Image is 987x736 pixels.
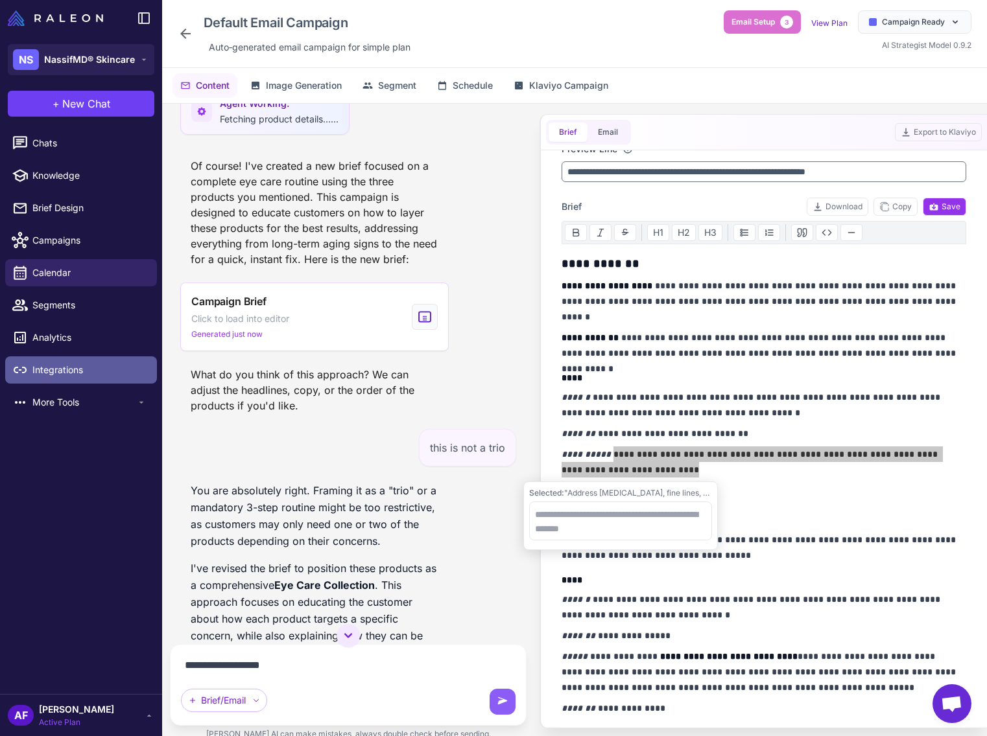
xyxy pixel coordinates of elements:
[32,330,147,345] span: Analytics
[32,298,147,312] span: Segments
[180,362,449,419] div: What do you think of this approach? We can adjust the headlines, copy, or the order of the produc...
[8,91,154,117] button: +New Chat
[419,429,516,466] div: this is not a trio
[811,18,848,28] a: View Plan
[32,395,136,409] span: More Tools
[5,227,157,254] a: Campaigns
[8,705,34,726] div: AF
[62,96,110,111] span: New Chat
[506,73,616,98] button: Klaviyo Campaign
[32,233,147,247] span: Campaigns
[191,328,263,340] span: Generated just now
[191,312,289,326] span: Click to load into editor
[13,49,39,70] div: NS
[529,78,608,93] span: Klaviyo Campaign
[5,292,157,319] a: Segments
[32,168,147,183] span: Knowledge
[882,16,945,28] span: Campaign Ready
[191,560,438,678] p: I've revised the brief to position these products as a comprehensive . This approach focuses on e...
[807,198,868,216] button: Download
[8,10,108,26] a: Raleon Logo
[198,10,416,35] div: Click to edit campaign name
[355,73,424,98] button: Segment
[724,10,801,34] button: Email Setup3
[53,96,60,111] span: +
[5,324,157,351] a: Analytics
[5,162,157,189] a: Knowledge
[39,702,114,717] span: [PERSON_NAME]
[196,78,230,93] span: Content
[588,122,628,142] button: Email
[895,123,982,141] button: Export to Klaviyo
[204,38,416,57] div: Click to edit description
[8,10,103,26] img: Raleon Logo
[32,266,147,280] span: Calendar
[5,130,157,157] a: Chats
[274,579,375,592] strong: Eye Care Collection
[882,40,971,50] span: AI Strategist Model 0.9.2
[32,201,147,215] span: Brief Design
[44,52,135,67] span: NassifMD® Skincare
[220,113,339,124] span: Fetching product details......
[181,689,267,712] div: Brief/Email
[562,200,582,214] span: Brief
[32,136,147,150] span: Chats
[698,224,722,241] button: H3
[243,73,350,98] button: Image Generation
[5,259,157,286] a: Calendar
[191,293,267,309] span: Campaign Brief
[39,717,114,728] span: Active Plan
[172,73,237,98] button: Content
[672,224,696,241] button: H2
[378,78,416,93] span: Segment
[8,44,154,75] button: NSNassifMD® Skincare
[529,487,712,499] div: "Address [MEDICAL_DATA], fine lines, and puffiness with our collection of professional eye treatm...
[5,356,157,384] a: Integrations
[780,16,793,29] span: 3
[923,198,966,216] button: Save
[429,73,501,98] button: Schedule
[180,153,449,272] div: Of course! I've created a new brief focused on a complete eye care routine using the three produc...
[220,97,339,111] span: Agent Working:
[209,40,410,54] span: Auto‑generated email campaign for simple plan
[549,122,588,142] button: Brief
[933,684,971,723] div: Open chat
[453,78,493,93] span: Schedule
[5,194,157,222] a: Brief Design
[266,78,342,93] span: Image Generation
[32,363,147,377] span: Integrations
[731,16,775,28] span: Email Setup
[929,201,960,213] span: Save
[191,482,438,549] p: You are absolutely right. Framing it as a "trio" or a mandatory 3-step routine might be too restr...
[874,198,918,216] button: Copy
[879,201,912,213] span: Copy
[529,488,564,498] span: Selected:
[647,224,669,241] button: H1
